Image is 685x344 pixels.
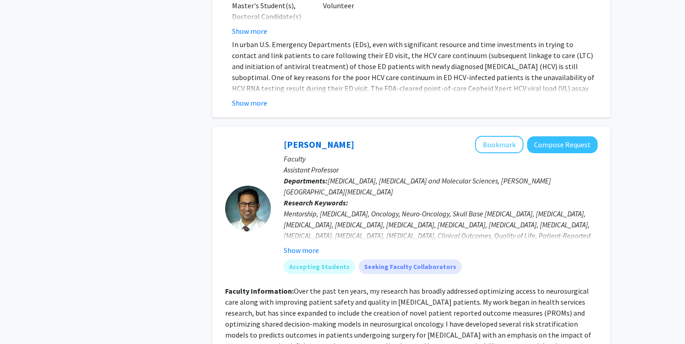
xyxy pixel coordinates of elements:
[284,259,355,274] mat-chip: Accepting Students
[232,97,267,108] button: Show more
[527,136,598,153] button: Compose Request to Raj Mukherjee
[284,153,598,164] p: Faculty
[284,139,354,150] a: [PERSON_NAME]
[284,164,598,175] p: Assistant Professor
[475,136,523,153] button: Add Raj Mukherjee to Bookmarks
[359,259,462,274] mat-chip: Seeking Faculty Collaborators
[284,198,348,207] b: Research Keywords:
[232,26,267,37] button: Show more
[225,286,294,296] b: Faculty Information:
[7,303,39,337] iframe: Chat
[284,176,328,185] b: Departments:
[284,208,598,274] div: Mentorship, [MEDICAL_DATA], Oncology, Neuro-Oncology, Skull Base [MEDICAL_DATA], [MEDICAL_DATA], ...
[284,245,319,256] button: Show more
[284,176,551,196] span: [MEDICAL_DATA], [MEDICAL_DATA] and Molecular Sciences, [PERSON_NAME][GEOGRAPHIC_DATA][MEDICAL_DATA]
[232,39,598,116] p: In urban U.S. Emergency Departments (EDs), even with significant resource and time investments in...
